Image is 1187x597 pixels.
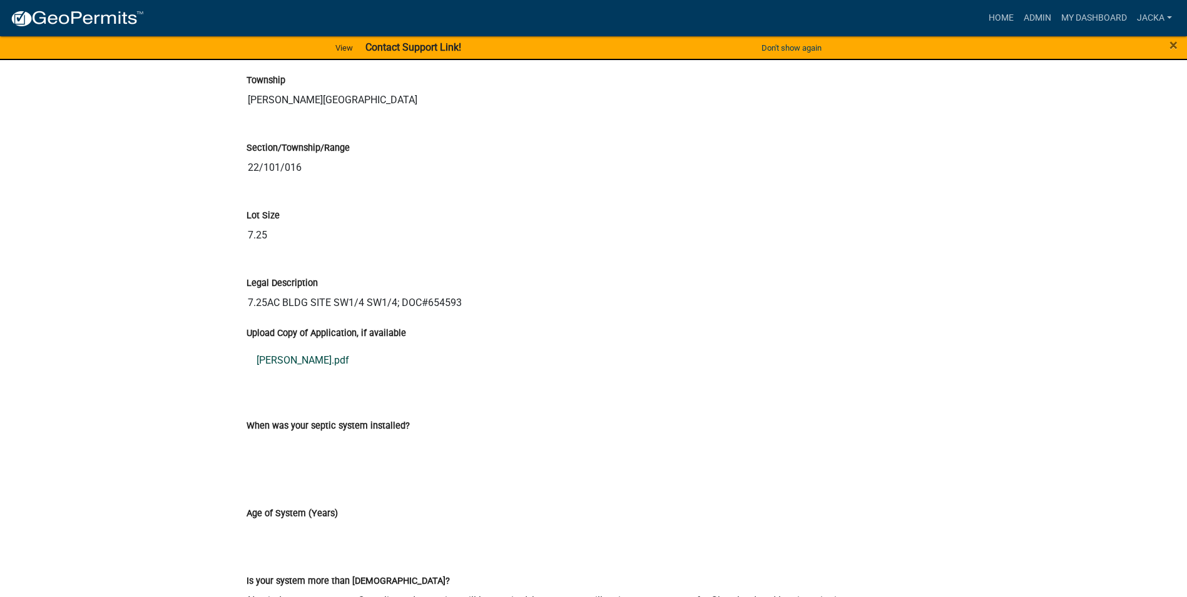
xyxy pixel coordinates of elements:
[330,38,358,58] a: View
[247,212,280,220] label: Lot Size
[247,144,350,153] label: Section/Township/Range
[247,422,410,431] label: When was your septic system installed?
[1169,36,1178,54] span: ×
[1169,38,1178,53] button: Close
[247,509,338,518] label: Age of System (Years)
[247,76,285,85] label: Township
[247,279,318,288] label: Legal Description
[247,329,406,338] label: Upload Copy of Application, if available
[1056,6,1132,30] a: My Dashboard
[1019,6,1056,30] a: Admin
[247,345,941,375] a: [PERSON_NAME].pdf
[247,577,450,586] label: Is your system more than [DEMOGRAPHIC_DATA]?
[1132,6,1177,30] a: jacka
[984,6,1019,30] a: Home
[757,38,827,58] button: Don't show again
[365,41,461,53] strong: Contact Support Link!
